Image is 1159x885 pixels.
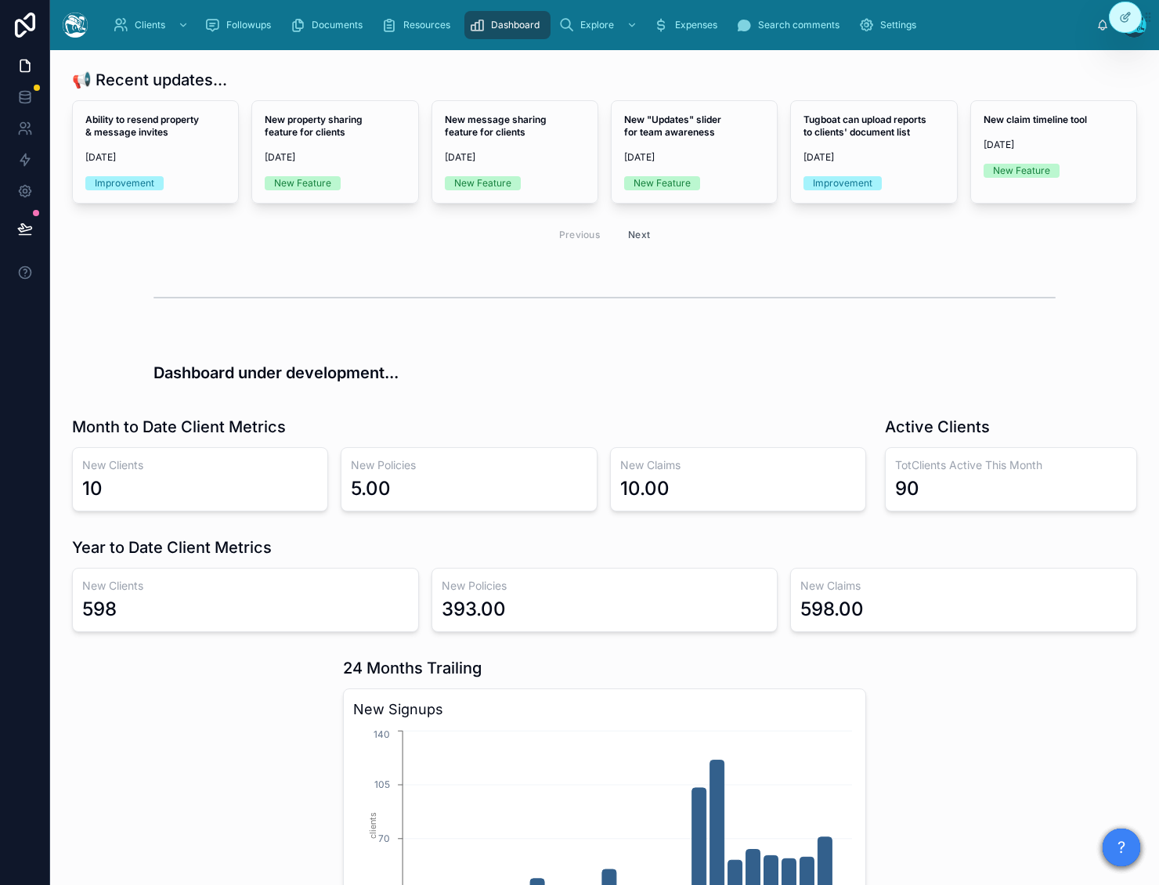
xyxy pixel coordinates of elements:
[85,151,226,164] span: [DATE]
[251,100,418,204] a: New property sharing feature for clients[DATE]New Feature
[367,812,378,839] tspan: clients
[800,597,864,622] div: 598.00
[200,11,282,39] a: Followups
[648,11,728,39] a: Expenses
[620,457,856,473] h3: New Claims
[611,100,778,204] a: New "Updates" slider for team awareness[DATE]New Feature
[82,476,103,501] div: 10
[454,176,511,190] div: New Feature
[464,11,551,39] a: Dashboard
[993,164,1050,178] div: New Feature
[554,11,645,39] a: Explore
[351,457,587,473] h3: New Policies
[803,151,944,164] span: [DATE]
[343,657,482,679] h1: 24 Months Trailing
[82,457,318,473] h3: New Clients
[431,100,598,204] a: New message sharing feature for clients[DATE]New Feature
[72,100,239,204] a: Ability to resend property & message invites[DATE]Improvement
[580,19,614,31] span: Explore
[790,100,957,204] a: Tugboat can upload reports to clients' document list[DATE]Improvement
[445,151,585,164] span: [DATE]
[634,176,691,190] div: New Feature
[135,19,165,31] span: Clients
[95,176,154,190] div: Improvement
[442,578,768,594] h3: New Policies
[885,416,990,438] h1: Active Clients
[72,416,286,438] h1: Month to Date Client Metrics
[85,114,201,138] strong: Ability to resend property & message invites
[82,578,409,594] h3: New Clients
[72,69,227,91] h1: 📢 Recent updates...
[265,151,405,164] span: [DATE]
[895,457,1127,473] h3: TotClients Active This Month
[226,19,271,31] span: Followups
[854,11,927,39] a: Settings
[374,778,390,790] tspan: 105
[1103,829,1140,866] button: ?
[895,476,919,501] div: 90
[984,114,1087,125] strong: New claim timeline tool
[403,19,450,31] span: Resources
[445,114,549,138] strong: New message sharing feature for clients
[731,11,850,39] a: Search comments
[353,699,856,721] h3: New Signups
[374,728,390,740] tspan: 140
[970,100,1137,204] a: New claim timeline tool[DATE]New Feature
[108,11,197,39] a: Clients
[377,11,461,39] a: Resources
[100,8,1096,42] div: scrollable content
[984,139,1124,151] span: [DATE]
[803,114,929,138] strong: Tugboat can upload reports to clients' document list
[813,176,872,190] div: Improvement
[620,476,670,501] div: 10.00
[624,114,724,138] strong: New "Updates" slider for team awareness
[491,19,540,31] span: Dashboard
[82,597,117,622] div: 598
[880,19,916,31] span: Settings
[351,476,391,501] div: 5.00
[63,13,88,38] img: App logo
[617,222,661,247] button: Next
[72,536,272,558] h1: Year to Date Client Metrics
[265,114,365,138] strong: New property sharing feature for clients
[153,361,1056,385] h3: Dashboard under development...
[800,578,1127,594] h3: New Claims
[675,19,717,31] span: Expenses
[442,597,506,622] div: 393.00
[274,176,331,190] div: New Feature
[285,11,374,39] a: Documents
[758,19,839,31] span: Search comments
[378,833,390,844] tspan: 70
[312,19,363,31] span: Documents
[624,151,764,164] span: [DATE]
